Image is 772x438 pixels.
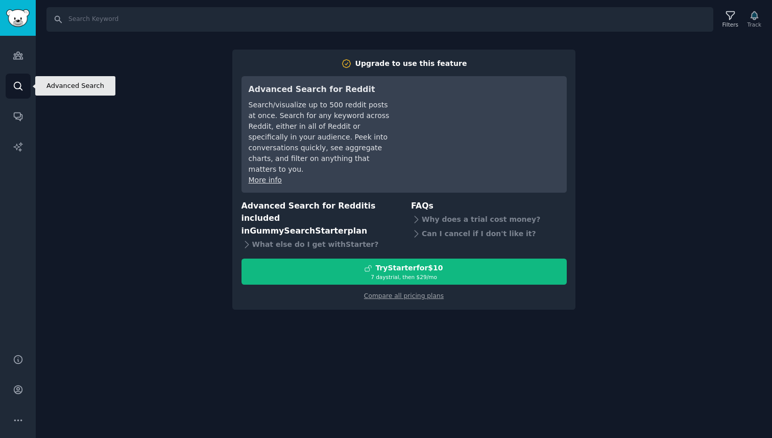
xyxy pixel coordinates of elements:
[411,200,567,213] h3: FAQs
[249,83,392,96] h3: Advanced Search for Reddit
[375,263,443,273] div: Try Starter for $10
[249,176,282,184] a: More info
[250,226,347,236] span: GummySearch Starter
[6,9,30,27] img: GummySearch logo
[411,226,567,241] div: Can I cancel if I don't like it?
[249,100,392,175] div: Search/visualize up to 500 reddit posts at once. Search for any keyword across Reddit, either in ...
[242,237,397,251] div: What else do I get with Starter ?
[242,273,566,281] div: 7 days trial, then $ 29 /mo
[406,83,560,160] iframe: YouTube video player
[411,212,567,226] div: Why does a trial cost money?
[722,21,738,28] div: Filters
[46,7,713,32] input: Search Keyword
[242,259,567,285] button: TryStarterfor$107 daystrial, then $29/mo
[355,58,467,69] div: Upgrade to use this feature
[364,292,444,299] a: Compare all pricing plans
[242,200,397,238] h3: Advanced Search for Reddit is included in plan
